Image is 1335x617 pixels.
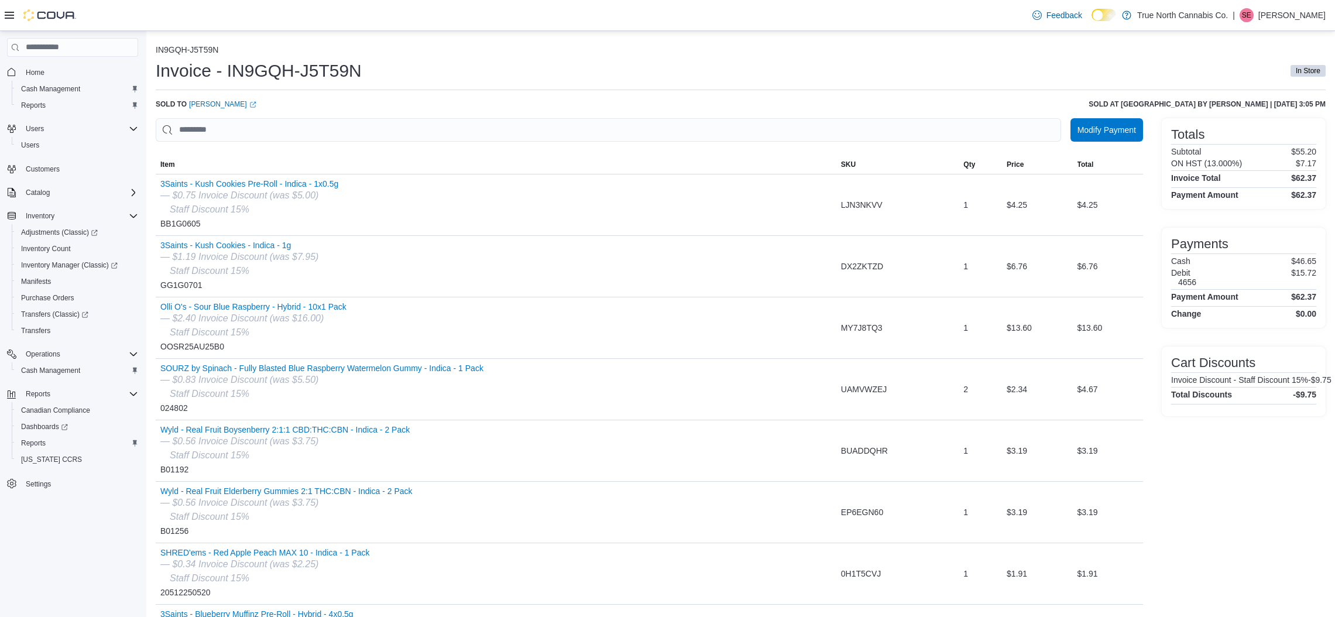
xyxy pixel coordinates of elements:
[26,188,50,197] span: Catalog
[26,68,44,77] span: Home
[1077,124,1136,136] span: Modify Payment
[21,140,39,150] span: Users
[1291,292,1316,301] h4: $62.37
[12,290,143,306] button: Purchase Orders
[841,259,883,273] span: DX2ZKTZD
[1002,439,1072,462] div: $3.19
[1291,190,1316,200] h4: $62.37
[1171,190,1238,200] h4: Payment Amount
[1178,277,1196,287] h6: 4656
[1002,155,1072,174] button: Price
[170,266,249,276] i: Staff Discount 15%
[249,101,256,108] svg: External link
[1171,356,1255,370] h3: Cart Discounts
[160,160,175,169] span: Item
[21,186,138,200] span: Catalog
[959,155,1002,174] button: Qty
[16,436,50,450] a: Reports
[21,66,49,80] a: Home
[1073,562,1143,585] div: $1.91
[1233,8,1235,22] p: |
[959,501,1002,524] div: 1
[16,453,138,467] span: Washington CCRS
[959,439,1002,462] div: 1
[1070,118,1143,142] button: Modify Payment
[21,455,82,464] span: [US_STATE] CCRS
[1002,378,1072,401] div: $2.34
[1171,159,1242,168] h6: ON HST (13.000%)
[160,434,410,448] div: — $0.56 Invoice Discount (was $3.75)
[959,193,1002,217] div: 1
[16,307,138,321] span: Transfers (Classic)
[1258,8,1326,22] p: [PERSON_NAME]
[16,291,138,305] span: Purchase Orders
[21,209,59,223] button: Inventory
[1171,309,1201,318] h4: Change
[1242,8,1251,22] span: SE
[21,101,46,110] span: Reports
[1171,256,1190,266] h6: Cash
[21,387,138,401] span: Reports
[2,121,143,137] button: Users
[26,211,54,221] span: Inventory
[21,122,138,136] span: Users
[963,160,975,169] span: Qty
[160,250,318,264] div: — $1.19 Invoice Discount (was $7.95)
[836,155,959,174] button: SKU
[26,124,44,133] span: Users
[21,244,71,253] span: Inventory Count
[7,59,138,523] nav: Complex example
[160,373,483,387] div: — $0.83 Invoice Discount (was $5.50)
[16,453,87,467] a: [US_STATE] CCRS
[21,326,50,335] span: Transfers
[959,255,1002,278] div: 1
[160,302,346,311] button: Olli O's - Sour Blue Raspberry - Hybrid - 10x1 Pack
[160,179,338,188] button: 3Saints - Kush Cookies Pre-Roll - Indica - 1x0.5g
[16,364,85,378] a: Cash Management
[1092,9,1116,21] input: Dark Mode
[12,402,143,419] button: Canadian Compliance
[156,59,362,83] h1: Invoice - IN9GQH-J5T59N
[21,162,64,176] a: Customers
[21,406,90,415] span: Canadian Compliance
[160,486,413,538] div: B01256
[1073,255,1143,278] div: $6.76
[16,436,138,450] span: Reports
[160,425,410,434] button: Wyld - Real Fruit Boysenberry 2:1:1 CBD:THC:CBN - Indica - 2 Pack
[160,311,346,325] div: — $2.40 Invoice Discount (was $16.00)
[12,81,143,97] button: Cash Management
[23,9,76,21] img: Cova
[2,346,143,362] button: Operations
[1308,375,1331,385] p: -$9.75
[16,225,138,239] span: Adjustments (Classic)
[1137,8,1228,22] p: True North Cannabis Co.
[21,476,138,491] span: Settings
[16,258,138,272] span: Inventory Manager (Classic)
[1171,237,1228,251] h3: Payments
[21,477,56,491] a: Settings
[21,65,138,80] span: Home
[16,138,138,152] span: Users
[1073,501,1143,524] div: $3.19
[16,225,102,239] a: Adjustments (Classic)
[1291,147,1316,156] p: $55.20
[1296,309,1316,318] h4: $0.00
[841,567,881,581] span: 0H1T5CVJ
[21,209,138,223] span: Inventory
[1171,147,1201,156] h6: Subtotal
[12,137,143,153] button: Users
[1171,375,1308,385] h6: Invoice Discount - Staff Discount 15%
[156,155,836,174] button: Item
[1002,316,1072,340] div: $13.60
[1291,268,1316,287] p: $15.72
[21,347,138,361] span: Operations
[21,347,65,361] button: Operations
[16,242,138,256] span: Inventory Count
[2,184,143,201] button: Catalog
[959,316,1002,340] div: 1
[16,291,79,305] a: Purchase Orders
[959,562,1002,585] div: 1
[1073,193,1143,217] div: $4.25
[1028,4,1087,27] a: Feedback
[841,160,856,169] span: SKU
